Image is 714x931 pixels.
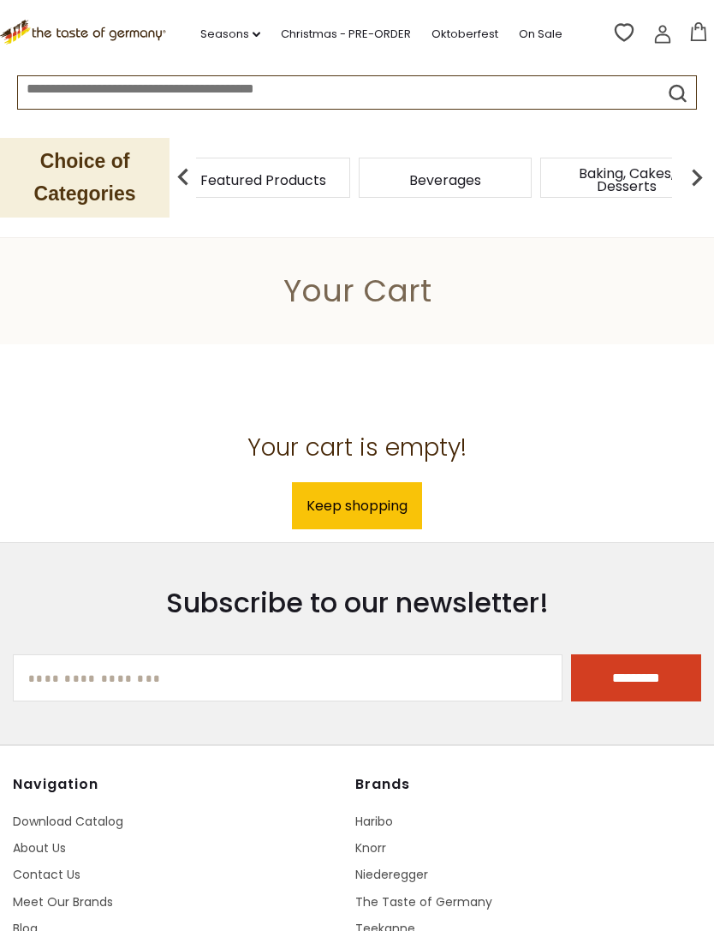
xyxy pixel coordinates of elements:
a: Haribo [355,813,393,830]
h3: Subscribe to our newsletter! [13,586,701,620]
a: Knorr [355,839,386,856]
h1: Your Cart [53,272,661,310]
img: previous arrow [166,160,200,194]
h2: Your cart is empty! [13,433,701,463]
a: Featured Products [200,174,326,187]
a: The Taste of Germany [355,893,492,910]
a: Meet Our Brands [13,893,113,910]
a: Oktoberfest [431,25,498,44]
a: Christmas - PRE-ORDER [281,25,411,44]
a: Contact Us [13,866,80,883]
a: Download Catalog [13,813,123,830]
a: Beverages [409,174,481,187]
a: Keep shopping [292,482,422,529]
h4: Brands [355,776,686,793]
a: Niederegger [355,866,428,883]
h4: Navigation [13,776,343,793]
a: Baking, Cakes, Desserts [558,167,695,193]
a: On Sale [519,25,562,44]
a: About Us [13,839,66,856]
img: next arrow [680,160,714,194]
a: Seasons [200,25,260,44]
